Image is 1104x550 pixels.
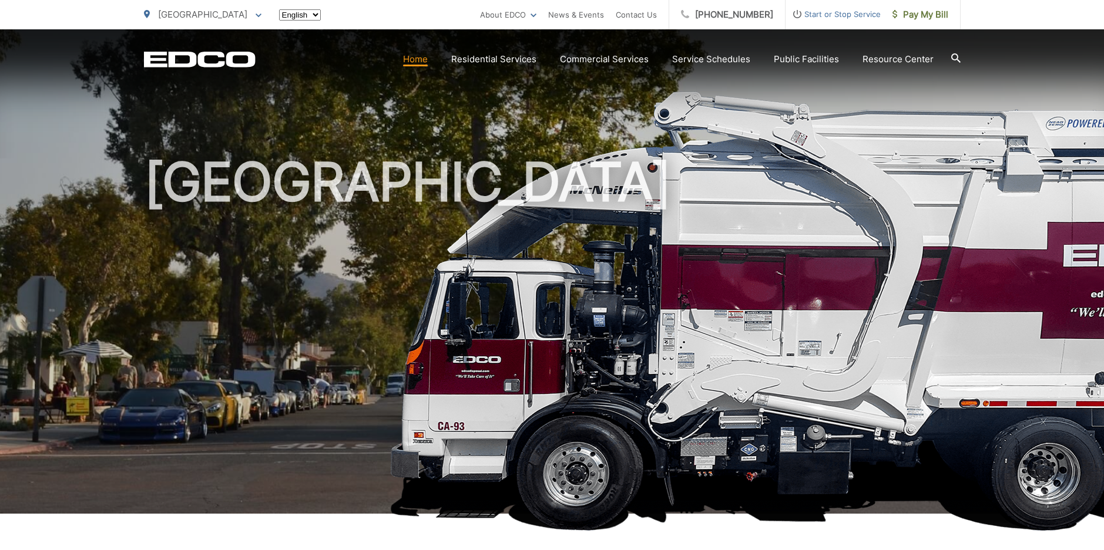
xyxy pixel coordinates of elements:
a: Service Schedules [672,52,750,66]
a: About EDCO [480,8,536,22]
a: Residential Services [451,52,536,66]
a: Resource Center [863,52,934,66]
a: Commercial Services [560,52,649,66]
a: EDCD logo. Return to the homepage. [144,51,256,68]
a: Contact Us [616,8,657,22]
h1: [GEOGRAPHIC_DATA] [144,153,961,524]
a: Public Facilities [774,52,839,66]
span: Pay My Bill [892,8,948,22]
a: News & Events [548,8,604,22]
a: Home [403,52,428,66]
select: Select a language [279,9,321,21]
span: [GEOGRAPHIC_DATA] [158,9,247,20]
